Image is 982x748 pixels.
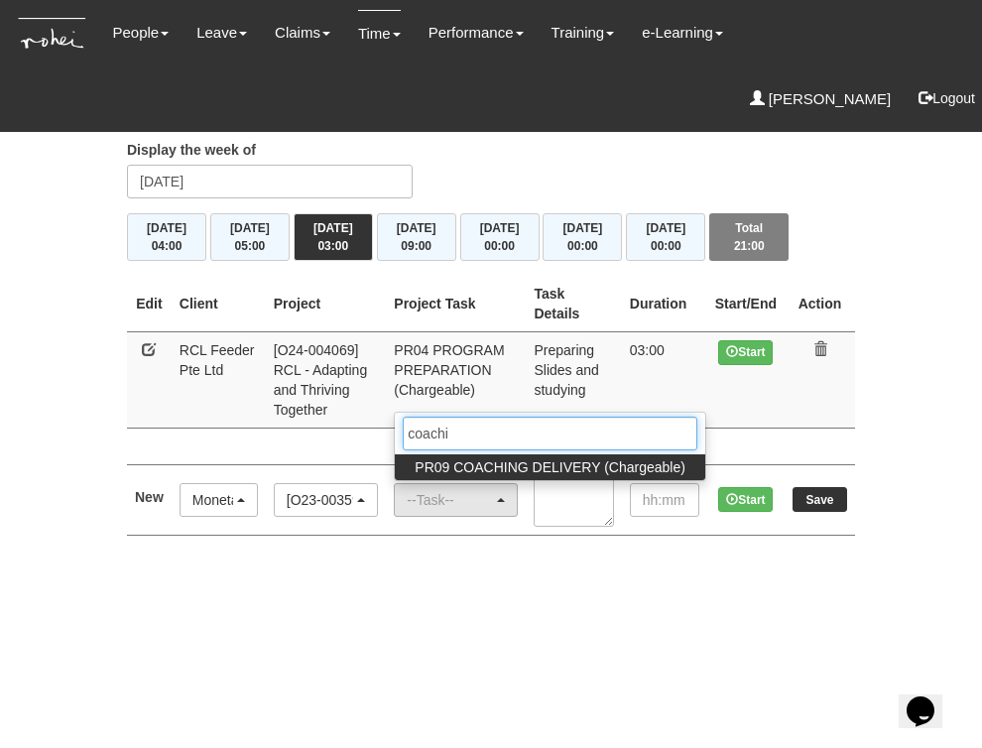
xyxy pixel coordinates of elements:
[377,213,456,261] button: [DATE]09:00
[429,10,524,56] a: Performance
[793,487,847,512] input: Save
[415,457,685,477] span: PR09 COACHING DELIVERY (Chargeable)
[210,213,290,261] button: [DATE]05:00
[294,213,373,261] button: [DATE]03:00
[386,331,526,428] td: PR04 PROGRAM PREPARATION (Chargeable)
[552,10,615,56] a: Training
[275,10,330,56] a: Claims
[622,276,707,332] th: Duration
[172,276,266,332] th: Client
[630,483,699,517] input: hh:mm
[287,490,354,510] div: [O23-003590] MAS - Young Professionals (Coaching)
[401,239,431,253] span: 09:00
[358,10,401,57] a: Time
[785,276,855,332] th: Action
[526,276,621,332] th: Task Details
[543,213,622,261] button: [DATE]00:00
[734,239,765,253] span: 21:00
[484,239,515,253] span: 00:00
[192,490,233,510] div: Monetary Authority of Singapore (MAS)
[651,239,681,253] span: 00:00
[394,483,518,517] button: --Task--
[266,276,387,332] th: Project
[403,417,697,450] input: Search
[152,239,183,253] span: 04:00
[274,483,379,517] button: [O23-003590] MAS - Young Professionals (Coaching)
[718,487,773,512] button: Start
[407,490,493,510] div: --Task--
[718,340,773,365] button: Start
[180,483,258,517] button: Monetary Authority of Singapore (MAS)
[626,213,705,261] button: [DATE]00:00
[567,239,598,253] span: 00:00
[112,10,169,56] a: People
[642,10,723,56] a: e-Learning
[526,331,621,428] td: Preparing Slides and studying
[899,669,962,728] iframe: chat widget
[127,213,206,261] button: [DATE]04:00
[707,276,785,332] th: Start/End
[460,213,540,261] button: [DATE]00:00
[622,331,707,428] td: 03:00
[127,213,855,261] div: Timesheet Week Summary
[386,276,526,332] th: Project Task
[172,331,266,428] td: RCL Feeder Pte Ltd
[709,213,789,261] button: Total21:00
[127,140,256,160] label: Display the week of
[196,10,247,56] a: Leave
[135,487,164,507] label: New
[266,331,387,428] td: [O24-004069] RCL - Adapting and Thriving Together
[317,239,348,253] span: 03:00
[127,276,172,332] th: Edit
[235,239,266,253] span: 05:00
[750,76,892,122] a: [PERSON_NAME]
